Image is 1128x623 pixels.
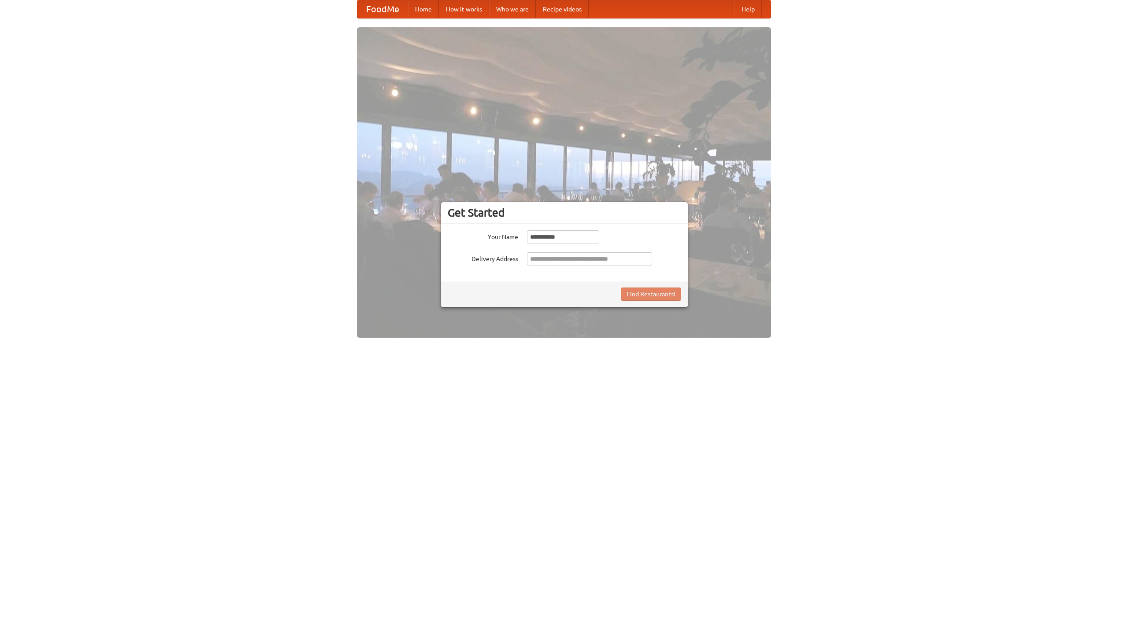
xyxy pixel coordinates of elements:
h3: Get Started [448,206,681,219]
a: Help [735,0,762,18]
a: Who we are [489,0,536,18]
label: Your Name [448,230,518,241]
button: Find Restaurants! [621,288,681,301]
label: Delivery Address [448,252,518,263]
a: How it works [439,0,489,18]
a: Recipe videos [536,0,589,18]
a: FoodMe [357,0,408,18]
a: Home [408,0,439,18]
